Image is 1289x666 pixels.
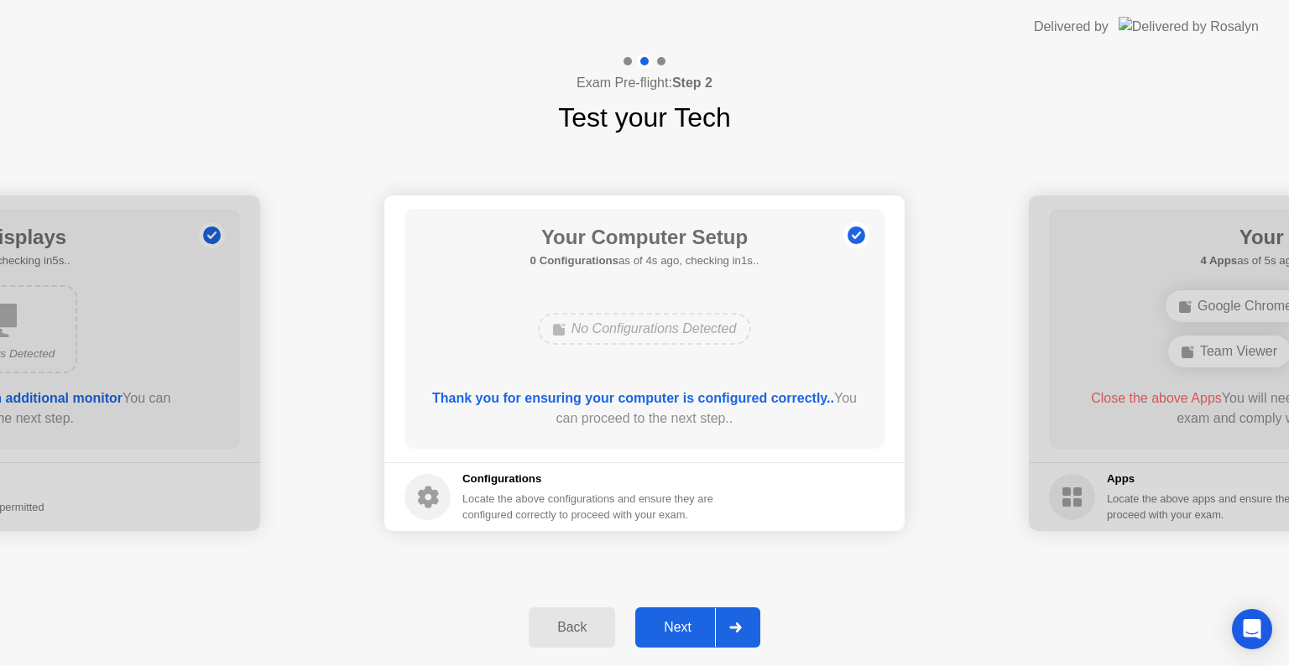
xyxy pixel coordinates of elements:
h5: Configurations [462,471,717,487]
b: Step 2 [672,75,712,90]
b: 0 Configurations [530,254,618,267]
div: Back [534,620,610,635]
div: Open Intercom Messenger [1232,609,1272,649]
div: Next [640,620,715,635]
h5: as of 4s ago, checking in1s.. [530,252,759,269]
h4: Exam Pre-flight: [577,73,712,93]
h1: Your Computer Setup [530,222,759,252]
div: No Configurations Detected [538,313,752,345]
div: Delivered by [1034,17,1109,37]
div: You can proceed to the next step.. [429,388,861,429]
b: Thank you for ensuring your computer is configured correctly.. [432,391,834,405]
h1: Test your Tech [558,97,731,138]
img: Delivered by Rosalyn [1119,17,1259,36]
button: Next [635,607,760,648]
button: Back [529,607,615,648]
div: Locate the above configurations and ensure they are configured correctly to proceed with your exam. [462,491,717,523]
